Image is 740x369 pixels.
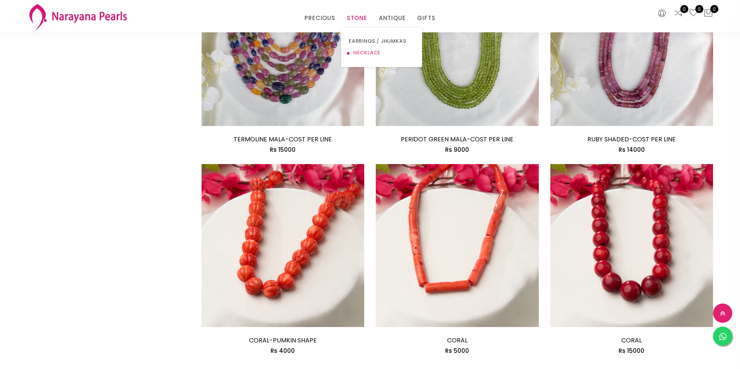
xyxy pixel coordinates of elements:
a: CORAL [621,336,642,345]
a: CORAL-PUMKIN SHAPE [249,336,317,345]
a: PRECIOUS [304,12,335,24]
a: NECKLACE [349,47,414,59]
span: Rs 15000 [270,146,296,154]
a: TERMOLINE MALA-COST PER LINE [234,135,332,144]
button: 0 [704,8,713,18]
span: Rs 14000 [619,146,645,154]
a: ANTIQUE [379,12,406,24]
a: STONE [347,12,367,24]
a: RUBY SHADED-COST PER LINE [587,135,676,144]
span: Rs 9000 [445,146,469,154]
span: 0 [680,5,688,13]
a: 0 [674,8,683,18]
span: Rs 4000 [271,347,295,355]
span: 0 [710,5,718,13]
a: CORAL [447,336,468,345]
a: 0 [689,8,698,18]
span: Rs 5000 [445,347,469,355]
a: GIFTS [417,12,435,24]
a: PERIDOT GREEN MALA-COST PER LINE [401,135,513,144]
span: Rs 15000 [619,347,644,355]
a: EARRINGS / JHUMKAS [349,35,414,47]
span: 0 [695,5,703,13]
